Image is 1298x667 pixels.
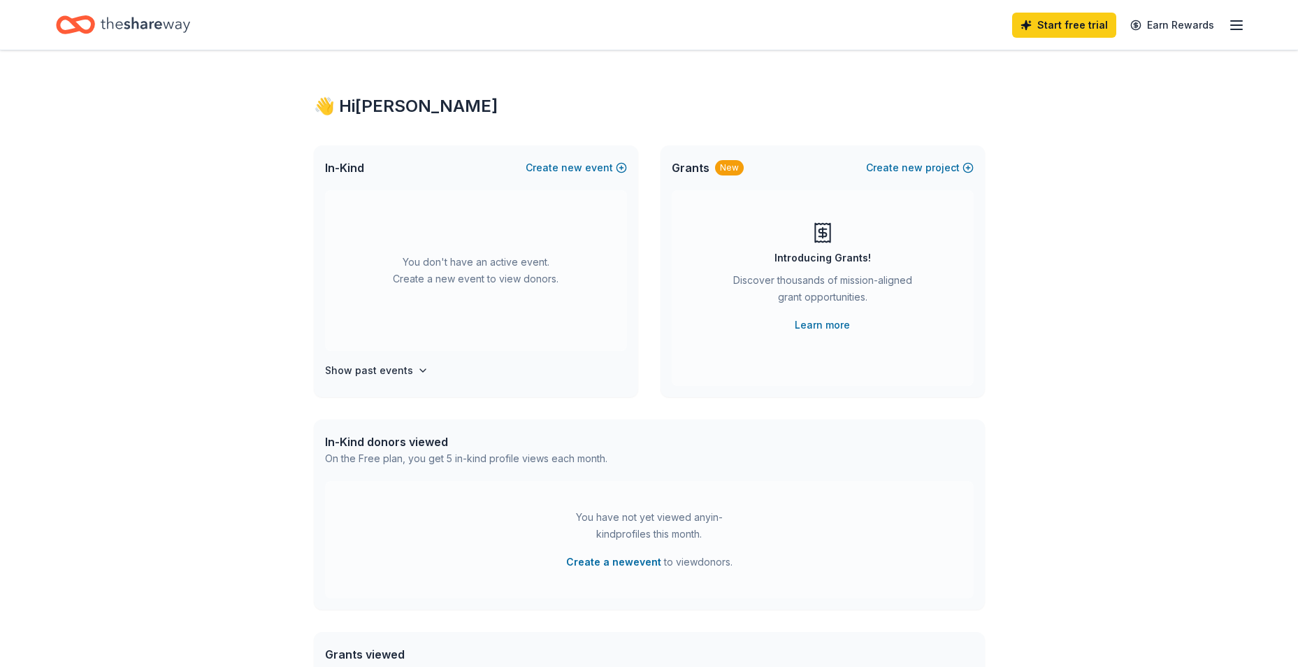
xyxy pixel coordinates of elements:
[774,250,871,266] div: Introducing Grants!
[672,159,709,176] span: Grants
[325,362,413,379] h4: Show past events
[1012,13,1116,38] a: Start free trial
[715,160,744,175] div: New
[562,509,737,543] div: You have not yet viewed any in-kind profiles this month.
[795,317,850,333] a: Learn more
[325,646,600,663] div: Grants viewed
[566,554,733,571] span: to view donors .
[526,159,627,176] button: Createnewevent
[314,95,985,117] div: 👋 Hi [PERSON_NAME]
[325,433,607,450] div: In-Kind donors viewed
[866,159,974,176] button: Createnewproject
[325,362,428,379] button: Show past events
[1122,13,1223,38] a: Earn Rewards
[325,190,627,351] div: You don't have an active event. Create a new event to view donors.
[325,159,364,176] span: In-Kind
[566,554,661,571] button: Create a newevent
[56,8,190,41] a: Home
[902,159,923,176] span: new
[325,450,607,467] div: On the Free plan, you get 5 in-kind profile views each month.
[728,272,918,311] div: Discover thousands of mission-aligned grant opportunities.
[561,159,582,176] span: new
